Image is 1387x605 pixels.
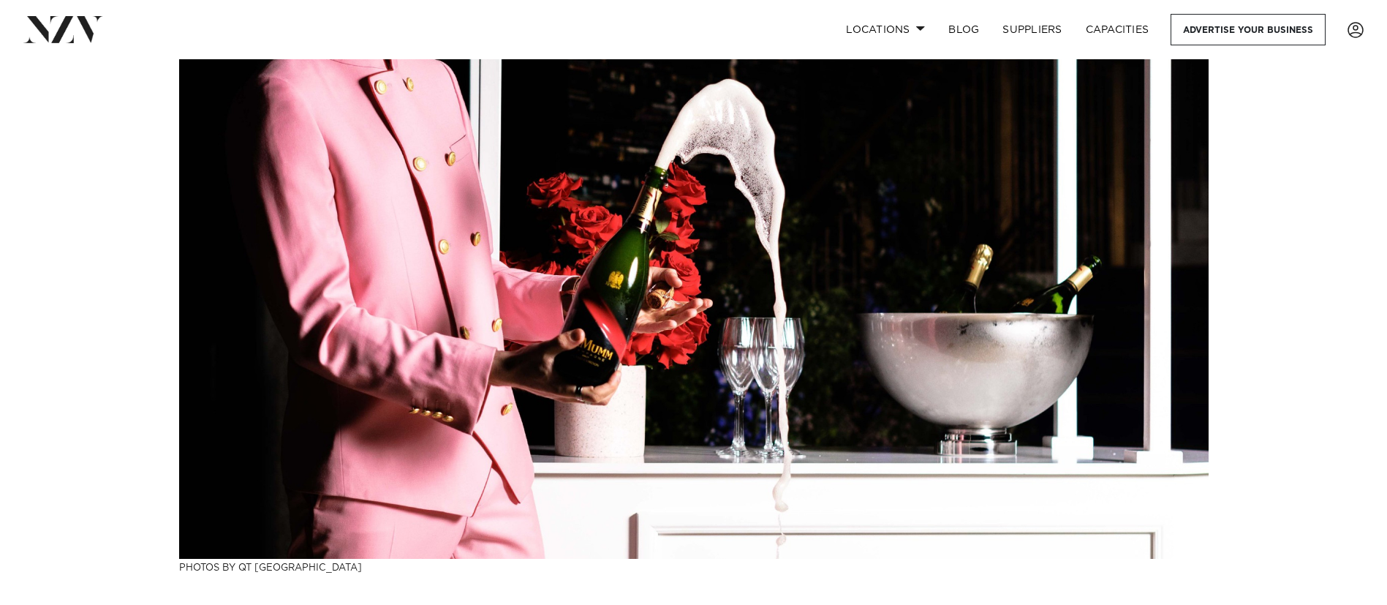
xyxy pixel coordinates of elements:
[834,14,937,45] a: Locations
[179,559,1209,574] h3: Photos by QT [GEOGRAPHIC_DATA]
[937,14,991,45] a: BLOG
[1171,14,1326,45] a: Advertise your business
[991,14,1073,45] a: SUPPLIERS
[23,16,103,42] img: nzv-logo.png
[179,59,1209,559] img: Auckland's Best New Year's Eve Parties
[1074,14,1161,45] a: Capacities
